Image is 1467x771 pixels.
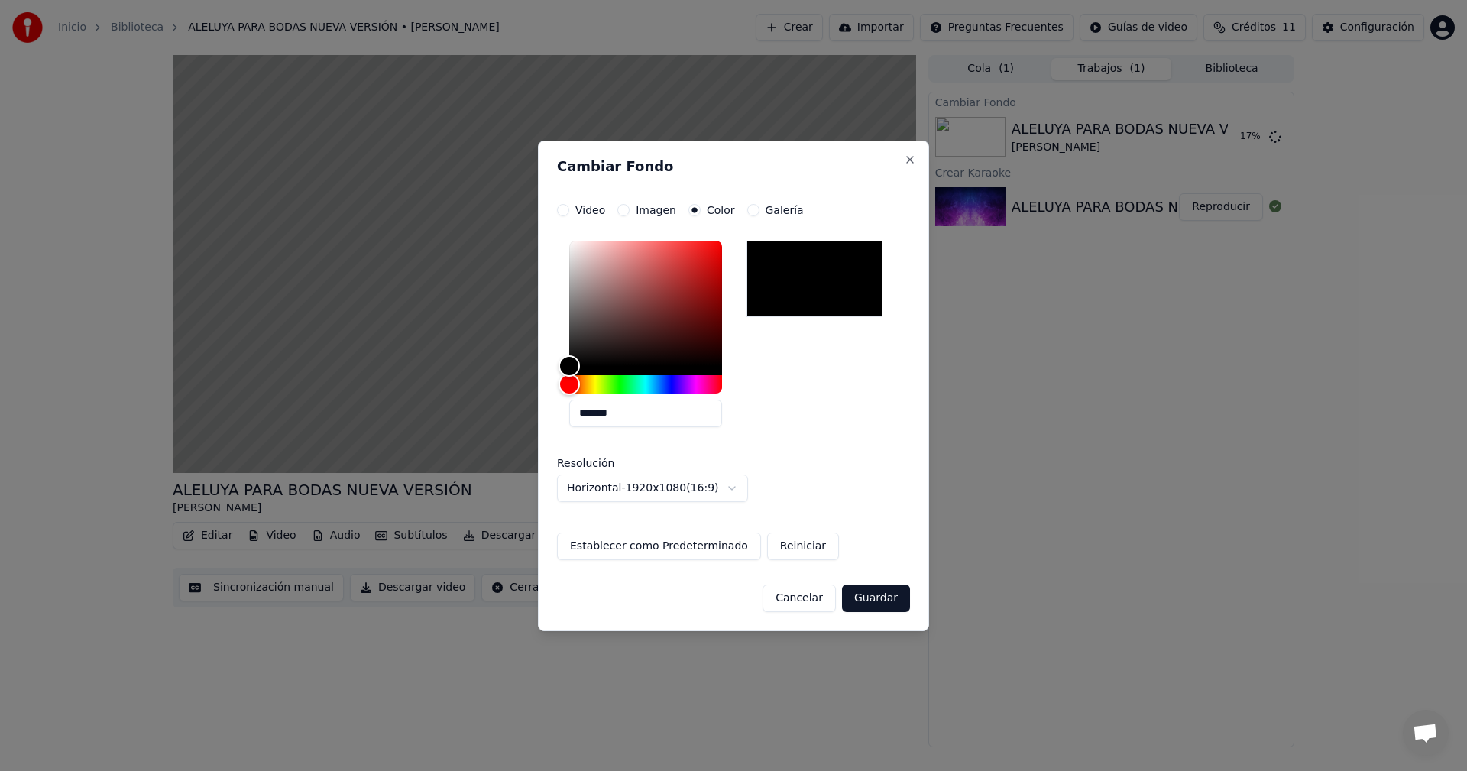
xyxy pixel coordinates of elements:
button: Reiniciar [767,533,839,560]
button: Establecer como Predeterminado [557,533,761,560]
button: Cancelar [763,585,836,612]
label: Color [707,205,735,215]
h2: Cambiar Fondo [557,160,910,173]
div: Color [569,241,722,366]
label: Imagen [636,205,676,215]
button: Guardar [842,585,910,612]
div: Hue [569,375,722,394]
label: Resolución [557,458,710,468]
label: Galería [766,205,804,215]
label: Video [575,205,605,215]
